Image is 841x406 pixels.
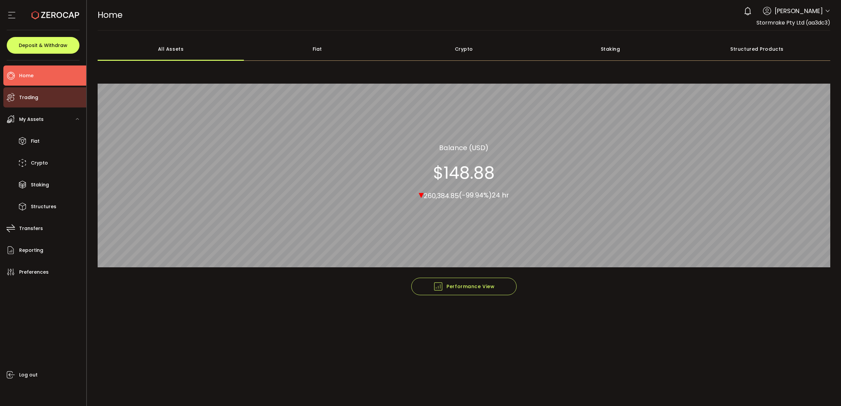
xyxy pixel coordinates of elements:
div: Staking [537,37,684,61]
span: Home [19,71,34,81]
span: My Assets [19,115,44,124]
span: ▾ [419,187,424,201]
span: Stormrake Pty Ltd (aa3dc3) [756,19,830,27]
div: Fiat [244,37,390,61]
section: Balance (USD) [439,142,488,152]
span: Structures [31,202,56,212]
div: Crypto [390,37,537,61]
button: Deposit & Withdraw [7,37,80,54]
section: $148.88 [433,163,495,183]
iframe: Chat Widget [807,374,841,406]
div: All Assets [98,37,244,61]
span: 260,384.85 [424,191,459,200]
button: Performance View [411,278,517,295]
span: Performance View [433,281,494,291]
span: [PERSON_NAME] [775,6,823,15]
span: Preferences [19,267,49,277]
span: Staking [31,180,49,190]
span: Log out [19,370,38,380]
span: Trading [19,93,38,102]
span: (-99.94%) [459,190,492,200]
span: Fiat [31,136,40,146]
div: Structured Products [684,37,830,61]
span: Reporting [19,245,43,255]
span: Home [98,9,122,21]
span: Crypto [31,158,48,168]
span: 24 hr [492,190,509,200]
span: Transfers [19,224,43,233]
span: Deposit & Withdraw [19,43,67,48]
